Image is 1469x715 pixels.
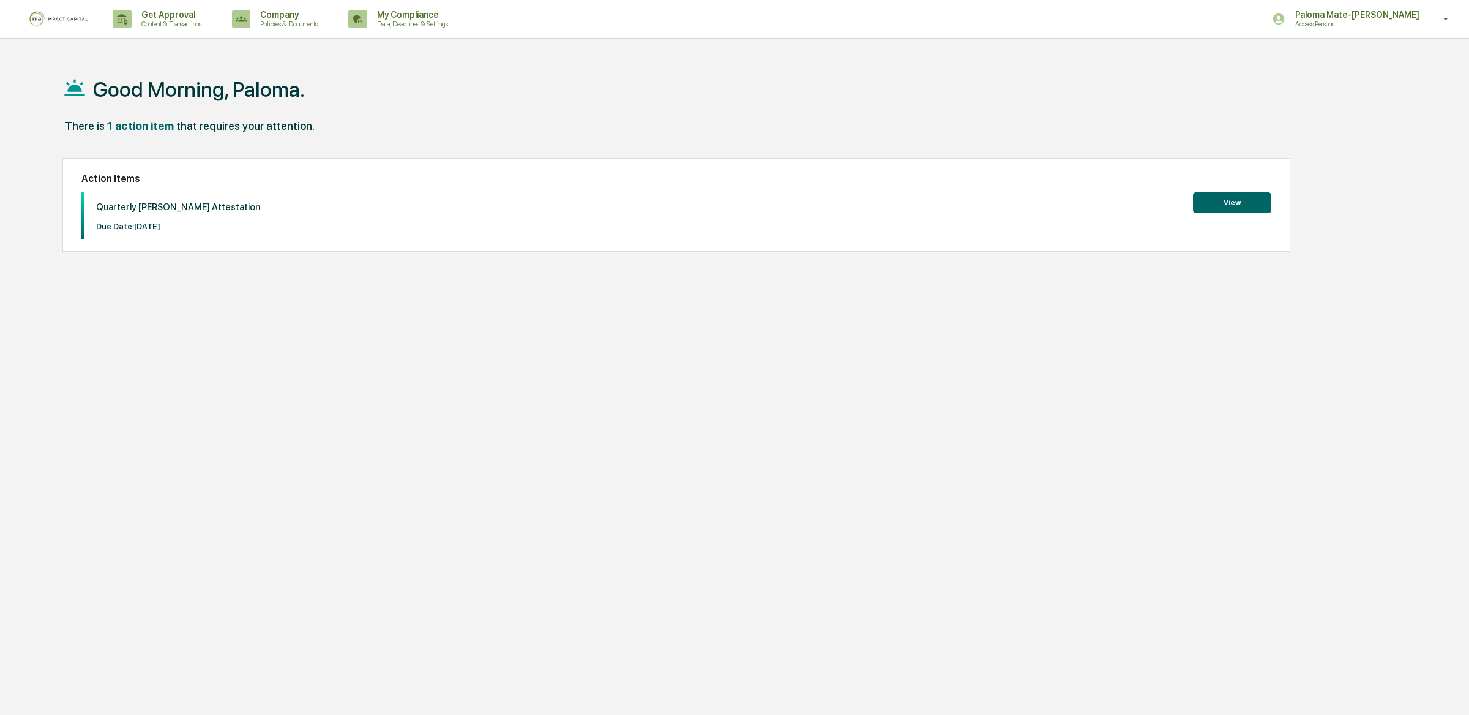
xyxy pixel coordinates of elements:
p: Content & Transactions [132,20,207,28]
iframe: Open customer support [1430,675,1463,708]
img: logo [29,11,88,27]
p: Data, Deadlines & Settings [367,20,454,28]
h2: Action Items [81,173,1271,184]
h1: Good Morning, Paloma. [93,77,305,102]
p: Company [250,10,324,20]
a: View [1193,196,1271,208]
div: that requires your attention. [176,119,315,132]
div: 1 action item [107,119,174,132]
p: My Compliance [367,10,454,20]
div: There is [65,119,105,132]
p: Get Approval [132,10,207,20]
p: Quarterly [PERSON_NAME] Attestation [96,202,260,213]
p: Access Persons [1285,20,1405,28]
p: Paloma Mate-[PERSON_NAME] [1285,10,1426,20]
p: Due Date: [DATE] [96,222,260,231]
p: Policies & Documents [250,20,324,28]
button: View [1193,192,1271,213]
